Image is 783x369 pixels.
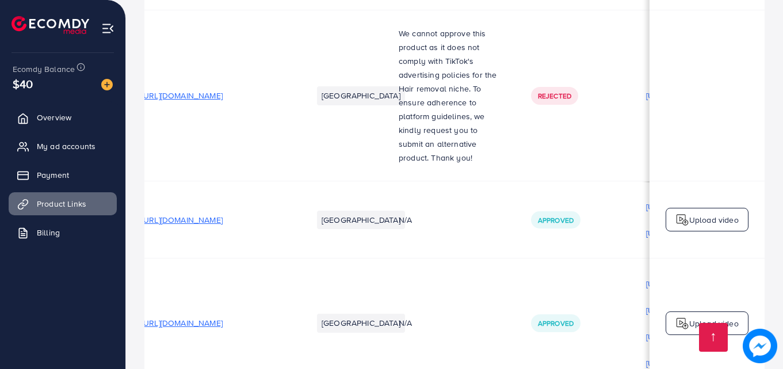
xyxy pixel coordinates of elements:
span: My ad accounts [37,140,96,152]
img: image [743,329,777,363]
p: Upload video [689,213,739,227]
a: Payment [9,163,117,187]
span: N/A [399,214,412,226]
li: [GEOGRAPHIC_DATA] [317,86,405,105]
a: My ad accounts [9,135,117,158]
p: Upload video [689,317,739,330]
span: $40 [13,75,33,92]
li: [GEOGRAPHIC_DATA] [317,211,405,229]
span: [URL][DOMAIN_NAME] [142,214,223,226]
img: logo [12,16,89,34]
span: Rejected [538,91,571,101]
span: We cannot approve this product as it does not comply with TikTok's advertising policies for the H... [399,28,496,163]
a: Product Links [9,192,117,215]
span: Approved [538,318,574,328]
img: image [101,79,113,90]
span: [URL][DOMAIN_NAME] [142,317,223,329]
span: Product Links [37,198,86,210]
span: Overview [37,112,71,123]
img: logo [675,317,689,330]
a: Billing [9,221,117,244]
img: logo [675,213,689,227]
span: N/A [399,317,412,329]
span: Billing [37,227,60,238]
li: [GEOGRAPHIC_DATA] [317,314,405,332]
span: Approved [538,215,574,225]
span: [URL][DOMAIN_NAME] [142,90,223,101]
a: Overview [9,106,117,129]
span: Payment [37,169,69,181]
span: Ecomdy Balance [13,63,75,75]
img: menu [101,22,114,35]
